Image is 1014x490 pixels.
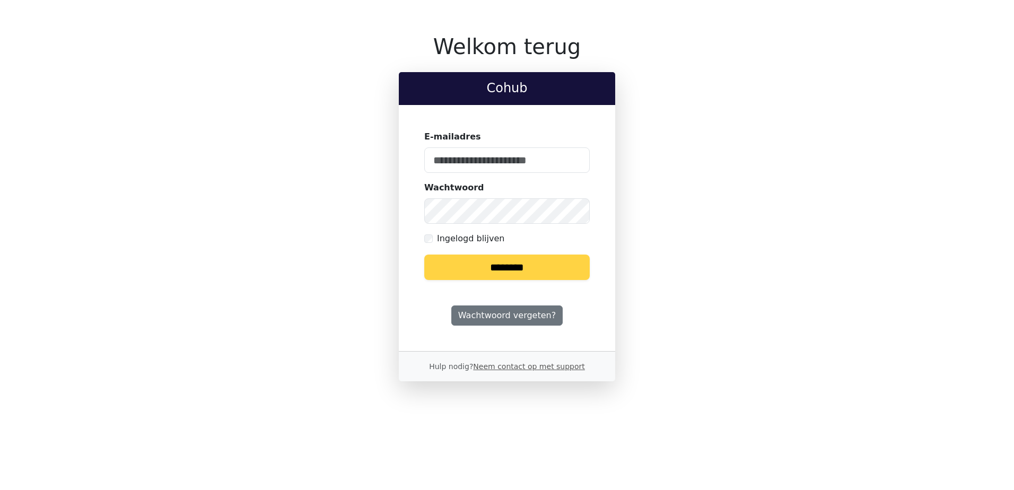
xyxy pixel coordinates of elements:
a: Wachtwoord vergeten? [451,305,563,326]
h1: Welkom terug [399,34,615,59]
small: Hulp nodig? [429,362,585,371]
label: Ingelogd blijven [437,232,504,245]
label: E-mailadres [424,130,481,143]
label: Wachtwoord [424,181,484,194]
h2: Cohub [407,81,607,96]
a: Neem contact op met support [473,362,584,371]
